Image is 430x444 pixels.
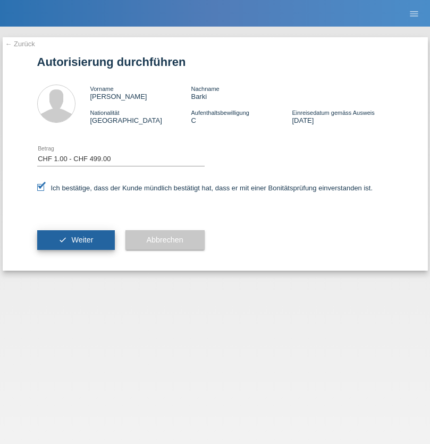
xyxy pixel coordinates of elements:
[191,110,249,116] span: Aufenthaltsbewilligung
[5,40,35,48] a: ← Zurück
[90,86,114,92] span: Vorname
[292,110,374,116] span: Einreisedatum gemäss Ausweis
[292,108,393,124] div: [DATE]
[191,108,292,124] div: C
[37,184,373,192] label: Ich bestätige, dass der Kunde mündlich bestätigt hat, dass er mit einer Bonitätsprüfung einversta...
[191,86,219,92] span: Nachname
[147,236,183,244] span: Abbrechen
[58,236,67,244] i: check
[90,110,120,116] span: Nationalität
[90,108,191,124] div: [GEOGRAPHIC_DATA]
[37,230,115,250] button: check Weiter
[403,10,425,16] a: menu
[90,85,191,100] div: [PERSON_NAME]
[37,55,393,69] h1: Autorisierung durchführen
[191,85,292,100] div: Barki
[71,236,93,244] span: Weiter
[409,9,419,19] i: menu
[125,230,205,250] button: Abbrechen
